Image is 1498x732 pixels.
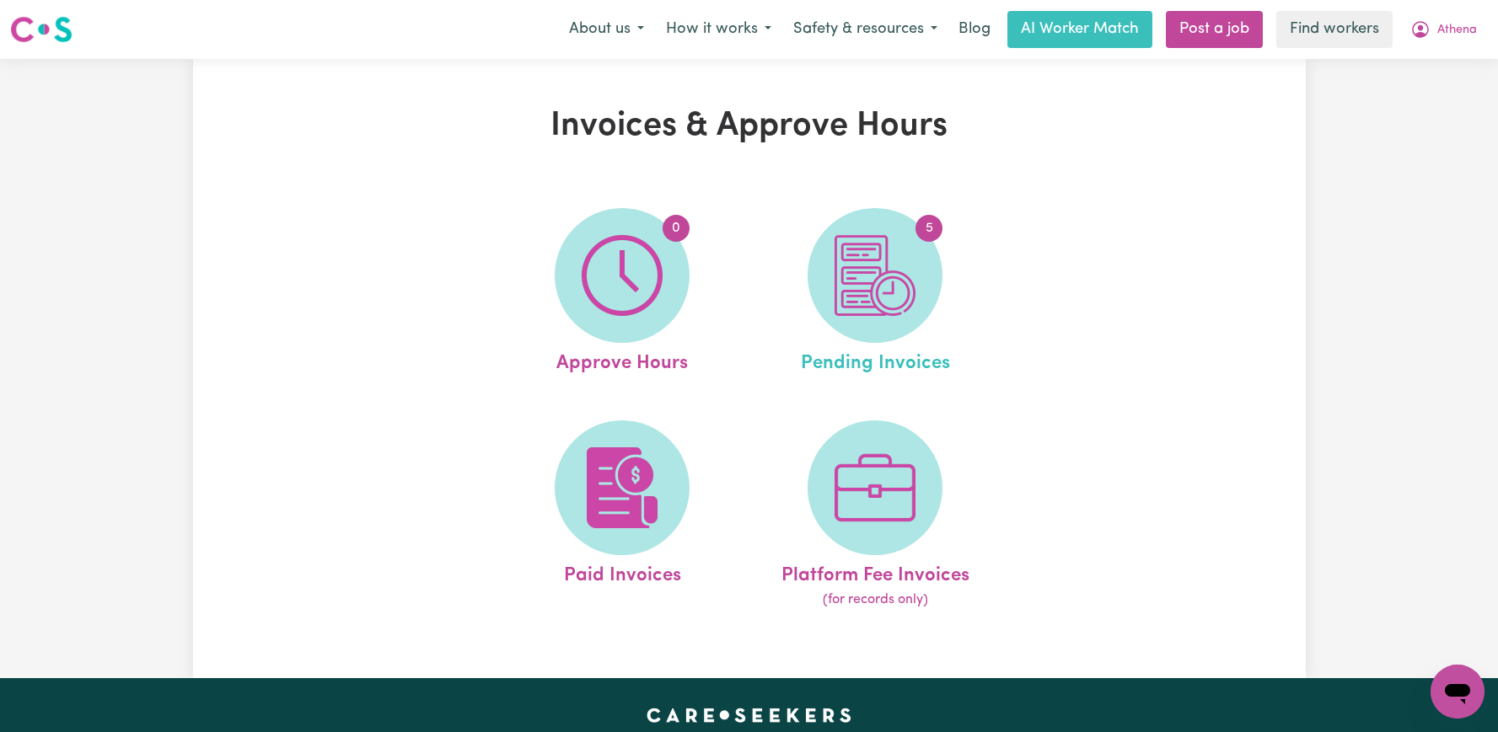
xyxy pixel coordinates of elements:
a: AI Worker Match [1007,11,1152,48]
img: Careseekers logo [10,14,72,45]
h1: Invoices & Approve Hours [389,106,1110,147]
span: 5 [915,215,942,242]
a: Platform Fee Invoices(for records only) [754,420,996,611]
a: Approve Hours [501,208,744,378]
span: Platform Fee Invoices [781,555,969,590]
a: Find workers [1276,11,1393,48]
iframe: Button to launch messaging window [1431,665,1485,719]
a: Careseekers home page [647,708,851,722]
span: (for records only) [823,590,928,610]
button: How it works [655,12,782,47]
span: Paid Invoices [564,555,681,590]
span: Pending Invoices [801,343,950,378]
span: Approve Hours [556,343,688,378]
a: Pending Invoices [754,208,996,378]
a: Paid Invoices [501,420,744,611]
span: Athena [1437,21,1477,40]
button: Safety & resources [782,12,948,47]
a: Blog [948,11,1001,48]
a: Careseekers logo [10,10,72,49]
button: My Account [1399,12,1488,47]
a: Post a job [1166,11,1263,48]
span: 0 [663,215,690,242]
button: About us [558,12,655,47]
